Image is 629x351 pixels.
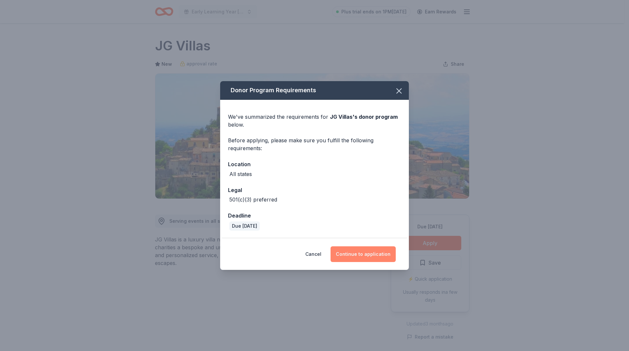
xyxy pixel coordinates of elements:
[229,221,260,231] div: Due [DATE]
[228,136,401,152] div: Before applying, please make sure you fulfill the following requirements:
[330,114,398,120] span: JG Villas 's donor program
[229,196,277,203] div: 501(c)(3) preferred
[228,186,401,194] div: Legal
[228,211,401,220] div: Deadline
[229,170,252,178] div: All states
[305,246,321,262] button: Cancel
[220,81,409,100] div: Donor Program Requirements
[228,113,401,129] div: We've summarized the requirements for below.
[331,246,396,262] button: Continue to application
[228,160,401,168] div: Location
